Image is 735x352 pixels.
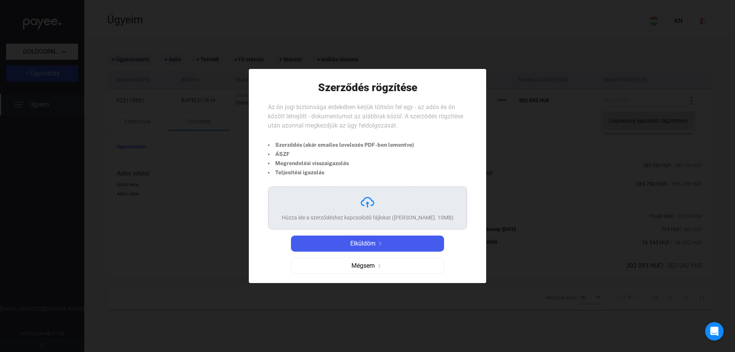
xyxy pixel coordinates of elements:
[318,81,417,94] h1: Szerződés rögzítése
[268,103,463,129] span: Az ön jogi biztonsága érdekében kérjük töltsön fel egy - az adós és ön között létrejött - dokumen...
[705,322,724,341] div: Open Intercom Messenger
[291,236,444,252] button: Elküldömarrow-right-white
[282,214,454,221] div: Húzza ide a szerződéshez kapcsolódó fájlokat ([PERSON_NAME]. 10MB)
[268,149,414,159] li: ÁSZF
[360,195,375,210] img: upload-cloud
[268,140,414,149] li: Szerződés (akár emailes levelezés PDF-ben lementve)
[376,242,385,246] img: arrow-right-white
[291,258,444,274] button: Mégsemarrow-right-grey
[268,168,414,177] li: Teljesítési igazolás
[268,159,414,168] li: Megrendelési visszaigazolás
[350,239,376,248] span: Elküldöm
[375,264,384,268] img: arrow-right-grey
[351,261,375,270] span: Mégsem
